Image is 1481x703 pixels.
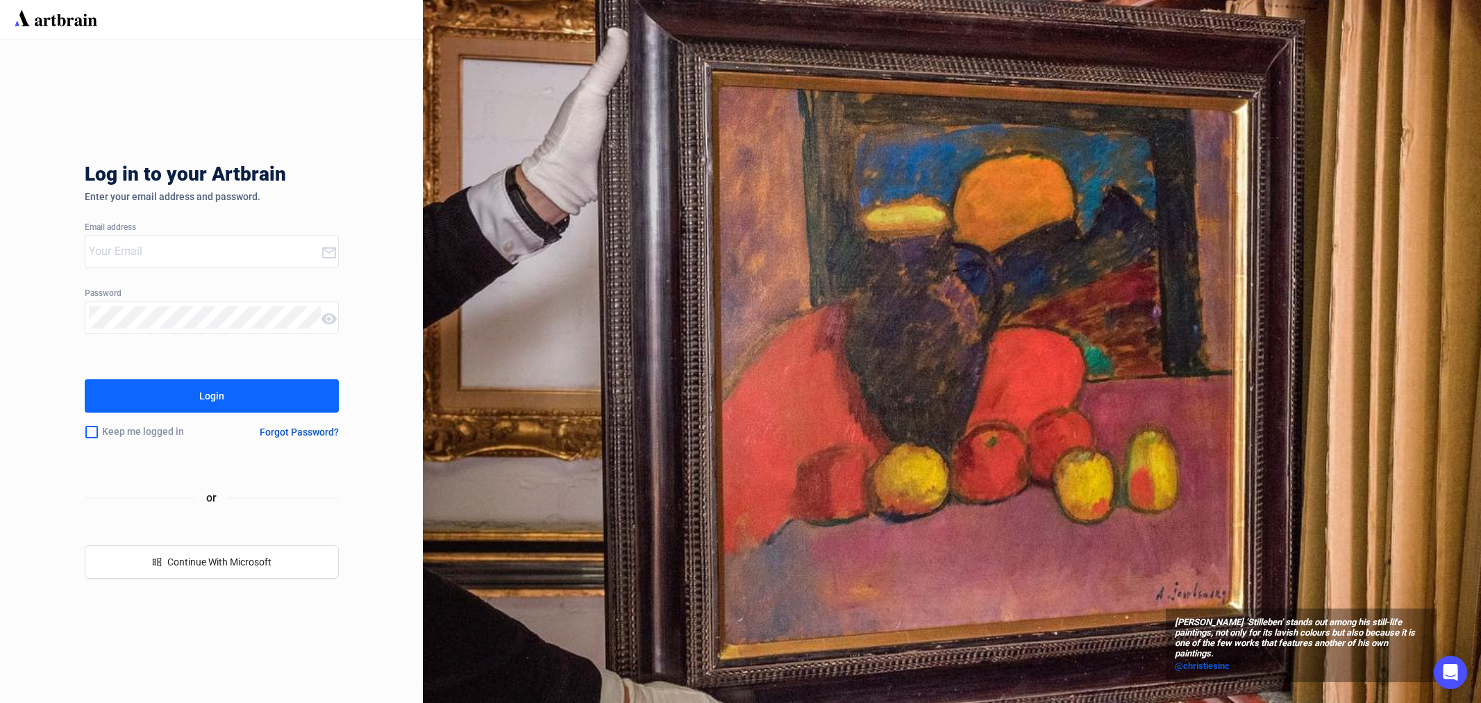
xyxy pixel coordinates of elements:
button: windowsContinue With Microsoft [85,545,339,579]
span: or [195,489,228,506]
span: [PERSON_NAME] ‘Stilleben’ stands out among his still-life paintings, not only for its lavish colo... [1175,618,1428,659]
div: Keep me logged in [85,417,224,447]
div: Enter your email address and password. [85,191,339,202]
span: Continue With Microsoft [167,556,271,568]
div: Open Intercom Messenger [1434,656,1467,689]
input: Your Email [89,240,321,263]
span: @christiesinc [1175,661,1230,671]
span: windows [152,557,162,567]
div: Forgot Password? [260,427,339,438]
button: Login [85,379,339,413]
div: Log in to your Artbrain [85,163,501,191]
div: Password [85,289,339,299]
div: Login [199,385,224,407]
a: @christiesinc [1175,659,1428,673]
div: Email address [85,223,339,233]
